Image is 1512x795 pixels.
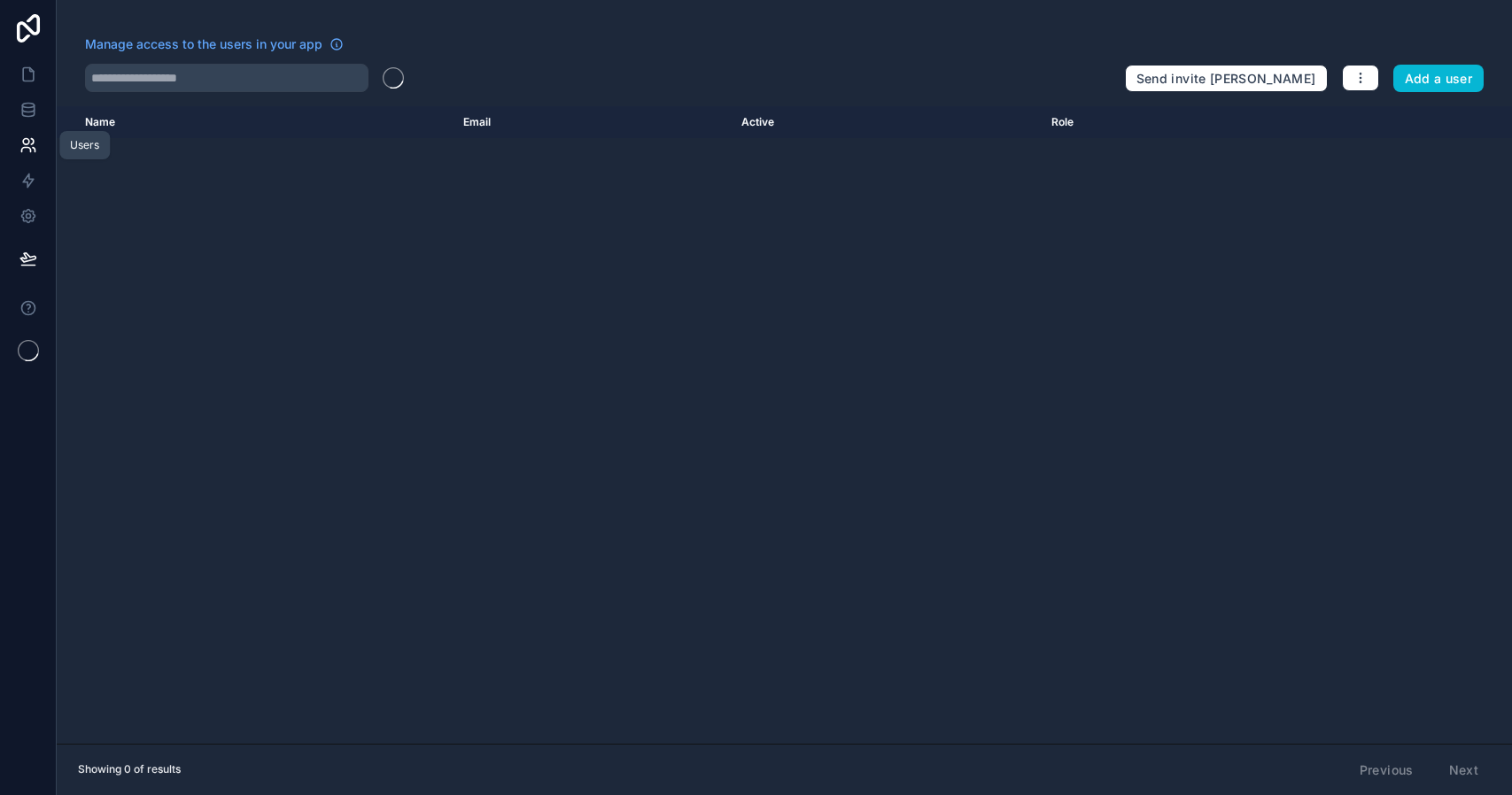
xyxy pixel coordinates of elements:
[78,762,181,776] span: Showing 0 of results
[1041,106,1290,138] th: Role
[1393,65,1485,93] button: Add a user
[731,106,1040,138] th: Active
[57,106,453,138] th: Name
[70,138,99,152] div: Users
[1125,65,1328,93] button: Send invite [PERSON_NAME]
[85,35,322,53] span: Manage access to the users in your app
[85,35,344,53] a: Manage access to the users in your app
[453,106,732,138] th: Email
[57,106,1512,744] div: scrollable content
